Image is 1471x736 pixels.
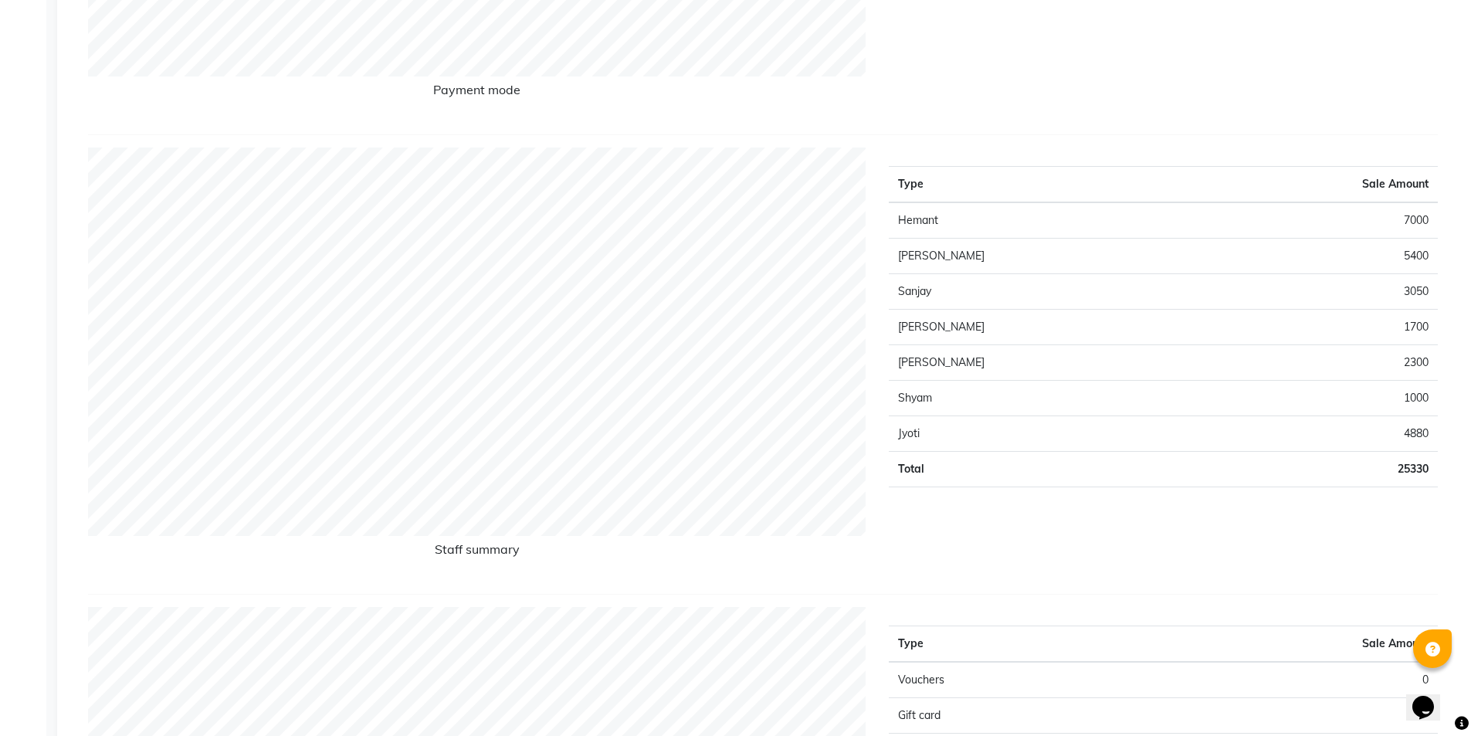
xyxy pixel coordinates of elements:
td: 4880 [1192,416,1438,452]
h6: Payment mode [88,83,866,103]
th: Sale Amount [1164,626,1438,663]
td: 1700 [1192,310,1438,345]
td: [PERSON_NAME] [889,310,1192,345]
td: 3050 [1192,274,1438,310]
td: Shyam [889,381,1192,416]
td: Vouchers [889,662,1163,698]
iframe: chat widget [1406,674,1456,721]
td: 5400 [1192,239,1438,274]
th: Type [889,626,1163,663]
td: 0 [1164,698,1438,734]
td: [PERSON_NAME] [889,239,1192,274]
h6: Staff summary [88,542,866,563]
td: [PERSON_NAME] [889,345,1192,381]
td: 2300 [1192,345,1438,381]
td: Hemant [889,202,1192,239]
td: 7000 [1192,202,1438,239]
th: Type [889,167,1192,203]
th: Sale Amount [1192,167,1438,203]
td: 1000 [1192,381,1438,416]
td: Gift card [889,698,1163,734]
td: Total [889,452,1192,487]
td: 25330 [1192,452,1438,487]
td: Sanjay [889,274,1192,310]
td: 0 [1164,662,1438,698]
td: Jyoti [889,416,1192,452]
